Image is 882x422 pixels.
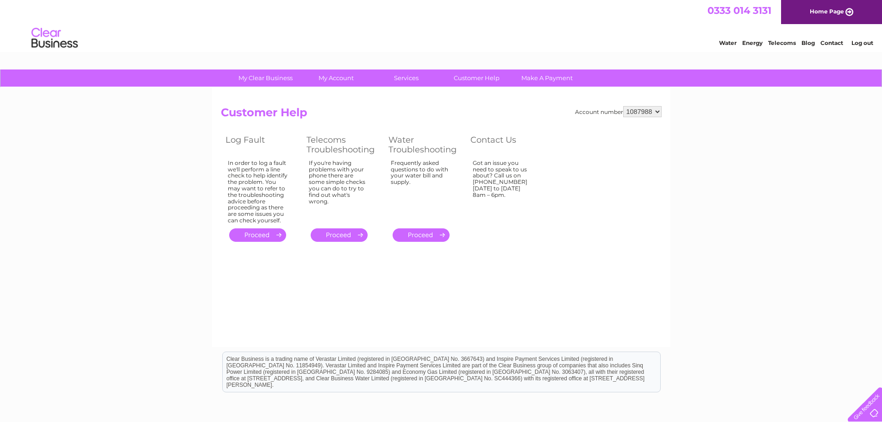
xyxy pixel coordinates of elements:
a: Make A Payment [509,69,585,87]
a: My Account [298,69,374,87]
a: Services [368,69,444,87]
h2: Customer Help [221,106,662,124]
a: Log out [851,39,873,46]
div: If you're having problems with your phone there are some simple checks you can do to try to find ... [309,160,370,220]
img: logo.png [31,24,78,52]
a: My Clear Business [227,69,304,87]
div: Frequently asked questions to do with your water bill and supply. [391,160,452,220]
a: Water [719,39,737,46]
th: Water Troubleshooting [384,132,466,157]
div: Account number [575,106,662,117]
a: . [393,228,450,242]
a: Customer Help [438,69,515,87]
div: In order to log a fault we'll perform a line check to help identify the problem. You may want to ... [228,160,288,224]
th: Log Fault [221,132,302,157]
div: Clear Business is a trading name of Verastar Limited (registered in [GEOGRAPHIC_DATA] No. 3667643... [223,5,660,45]
a: Contact [820,39,843,46]
th: Contact Us [466,132,547,157]
a: Telecoms [768,39,796,46]
div: Got an issue you need to speak to us about? Call us on [PHONE_NUMBER] [DATE] to [DATE] 8am – 6pm. [473,160,533,220]
a: . [229,228,286,242]
a: 0333 014 3131 [707,5,771,16]
a: Energy [742,39,763,46]
a: . [311,228,368,242]
a: Blog [801,39,815,46]
th: Telecoms Troubleshooting [302,132,384,157]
